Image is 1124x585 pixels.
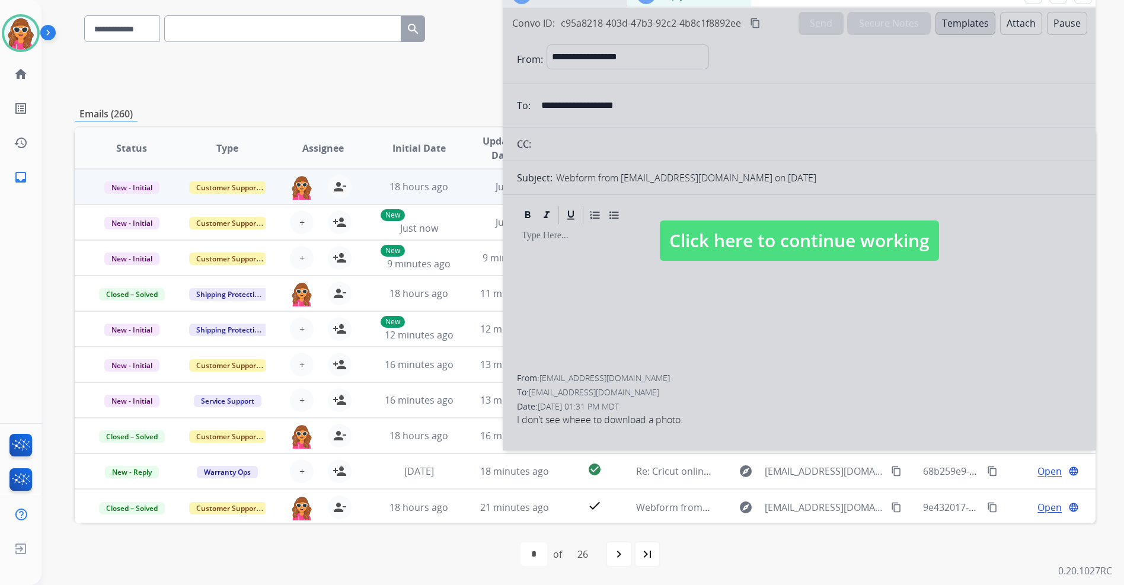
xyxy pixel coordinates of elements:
[290,496,314,520] img: agent-avatar
[587,498,602,513] mat-icon: check
[104,181,159,194] span: New - Initial
[299,215,305,229] span: +
[389,180,448,193] span: 18 hours ago
[568,542,598,566] div: 26
[1037,500,1062,514] span: Open
[189,359,266,372] span: Customer Support
[480,358,549,371] span: 13 minutes ago
[189,252,266,265] span: Customer Support
[75,107,138,122] p: Emails (260)
[4,17,37,50] img: avatar
[333,464,347,478] mat-icon: person_add
[739,500,753,514] mat-icon: explore
[392,141,446,155] span: Initial Date
[290,424,314,449] img: agent-avatar
[400,222,438,235] span: Just now
[290,210,314,234] button: +
[333,215,347,229] mat-icon: person_add
[333,322,347,336] mat-icon: person_add
[104,395,159,407] span: New - Initial
[333,429,347,443] mat-icon: person_remove
[333,500,347,514] mat-icon: person_remove
[385,394,454,407] span: 16 minutes ago
[381,209,405,221] p: New
[389,287,448,300] span: 18 hours ago
[480,322,549,335] span: 12 minutes ago
[333,357,347,372] mat-icon: person_add
[389,501,448,514] span: 18 hours ago
[189,324,270,336] span: Shipping Protection
[891,466,902,477] mat-icon: content_copy
[636,465,734,478] span: Re: Cricut online sales
[104,217,159,229] span: New - Initial
[194,395,261,407] span: Service Support
[333,393,347,407] mat-icon: person_add
[587,462,602,477] mat-icon: check_circle
[104,324,159,336] span: New - Initial
[197,466,258,478] span: Warranty Ops
[480,287,549,300] span: 11 minutes ago
[496,180,534,193] span: Just now
[1068,466,1079,477] mat-icon: language
[299,464,305,478] span: +
[385,328,454,341] span: 12 minutes ago
[387,257,451,270] span: 9 minutes ago
[923,465,1102,478] span: 68b259e9-c54b-49fc-bc5a-8395ee6c7c90
[660,220,939,261] span: Click here to continue working
[483,251,546,264] span: 9 minutes ago
[987,502,998,513] mat-icon: content_copy
[381,316,405,328] p: New
[891,502,902,513] mat-icon: content_copy
[765,500,884,514] span: [EMAIL_ADDRESS][DOMAIN_NAME]
[480,394,549,407] span: 13 minutes ago
[290,317,314,341] button: +
[99,288,165,301] span: Closed – Solved
[99,502,165,514] span: Closed – Solved
[333,286,347,301] mat-icon: person_remove
[299,393,305,407] span: +
[480,501,549,514] span: 21 minutes ago
[189,217,266,229] span: Customer Support
[739,464,753,478] mat-icon: explore
[333,180,347,194] mat-icon: person_remove
[333,251,347,265] mat-icon: person_add
[14,67,28,81] mat-icon: home
[987,466,998,477] mat-icon: content_copy
[290,353,314,376] button: +
[496,216,534,229] span: Just now
[14,136,28,150] mat-icon: history
[104,252,159,265] span: New - Initial
[381,245,405,257] p: New
[290,282,314,306] img: agent-avatar
[216,141,238,155] span: Type
[299,357,305,372] span: +
[1037,464,1062,478] span: Open
[404,465,434,478] span: [DATE]
[290,175,314,200] img: agent-avatar
[189,430,266,443] span: Customer Support
[189,181,266,194] span: Customer Support
[612,547,626,561] mat-icon: navigate_next
[14,170,28,184] mat-icon: inbox
[299,322,305,336] span: +
[116,141,147,155] span: Status
[640,547,654,561] mat-icon: last_page
[477,134,529,162] span: Updated Date
[290,459,314,483] button: +
[299,251,305,265] span: +
[105,466,159,478] span: New - Reply
[104,359,159,372] span: New - Initial
[480,429,549,442] span: 16 minutes ago
[189,502,266,514] span: Customer Support
[636,501,905,514] span: Webform from [EMAIL_ADDRESS][DOMAIN_NAME] on [DATE]
[14,101,28,116] mat-icon: list_alt
[290,388,314,412] button: +
[290,246,314,270] button: +
[1058,564,1112,578] p: 0.20.1027RC
[406,22,420,36] mat-icon: search
[385,358,454,371] span: 16 minutes ago
[553,547,562,561] div: of
[923,501,1099,514] span: 9e432017-896b-4ffd-8b0c-f10ccec16cd2
[1068,502,1079,513] mat-icon: language
[389,429,448,442] span: 18 hours ago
